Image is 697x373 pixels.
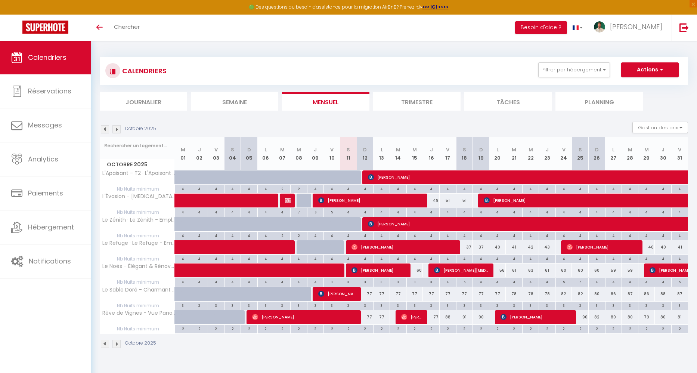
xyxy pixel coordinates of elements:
h3: CALENDRIERS [120,62,167,79]
div: 4 [340,185,356,192]
span: [PERSON_NAME] [501,310,572,324]
div: 4 [655,278,671,285]
div: 4 [340,208,356,215]
abbr: V [562,146,566,153]
div: 40 [638,240,655,254]
abbr: S [579,146,582,153]
abbr: M [628,146,632,153]
th: 26 [589,137,605,170]
div: 4 [390,255,406,262]
span: Nb Nuits minimum [100,232,174,240]
div: 5 [456,278,473,285]
div: 4 [274,255,290,262]
th: 22 [522,137,539,170]
abbr: M [181,146,185,153]
div: 4 [655,255,671,262]
span: Calendriers [28,53,66,62]
span: L'Évasion - [MEDICAL_DATA] · L'Évasion - Votre expérience au coeur de Dax - [MEDICAL_DATA] [101,194,176,199]
div: 4 [489,278,505,285]
div: 41 [671,240,688,254]
div: 4 [374,232,390,239]
div: 4 [605,278,622,285]
th: 23 [539,137,555,170]
div: 4 [291,278,307,285]
div: 4 [208,185,224,192]
img: logout [679,23,689,32]
span: Notifications [29,256,71,266]
abbr: V [678,146,681,153]
div: 4 [241,208,257,215]
div: 4 [638,278,654,285]
div: 59 [622,263,638,277]
span: Chercher [114,23,140,31]
abbr: L [496,146,499,153]
span: [PERSON_NAME] [285,193,291,207]
div: 4 [589,232,605,239]
div: 3 [407,278,423,285]
div: 4 [572,185,588,192]
div: 4 [175,278,191,285]
abbr: M [512,146,516,153]
span: Paiements [28,188,63,198]
div: 4 [622,185,638,192]
div: 4 [208,232,224,239]
th: 15 [406,137,423,170]
div: 4 [440,278,456,285]
div: 4 [506,255,522,262]
div: 3 [324,278,340,285]
div: 4 [291,255,307,262]
div: 4 [241,185,257,192]
div: 4 [224,185,241,192]
span: Le Zénith · Le Zénith - Emplacement central à Dax - T2 [101,217,176,223]
th: 21 [506,137,522,170]
th: 16 [423,137,439,170]
div: 3 [374,278,390,285]
div: 4 [357,255,373,262]
button: Actions [621,62,679,77]
div: 4 [655,232,671,239]
th: 12 [357,137,373,170]
div: 7 [291,208,307,215]
div: 4 [374,208,390,215]
th: 04 [224,137,241,170]
div: 4 [539,232,555,239]
div: 4 [506,208,522,215]
div: 4 [224,255,241,262]
span: Réservations [28,86,71,96]
div: 4 [307,232,323,239]
abbr: S [347,146,350,153]
div: 4 [539,208,555,215]
div: 4 [440,208,456,215]
span: Analytics [28,154,58,164]
abbr: J [430,146,433,153]
div: 4 [672,255,688,262]
div: 4 [456,232,473,239]
div: 4 [258,208,274,215]
div: 4 [572,208,588,215]
th: 20 [489,137,506,170]
th: 05 [241,137,257,170]
div: 4 [539,185,555,192]
div: 77 [423,287,439,301]
div: 4 [175,255,191,262]
div: 4 [506,278,522,285]
span: [PERSON_NAME] [318,193,422,207]
div: 4 [506,185,522,192]
div: 5 [572,278,588,285]
div: 51 [440,194,456,207]
th: 30 [655,137,671,170]
div: 4 [440,255,456,262]
div: 4 [672,208,688,215]
span: Messages [28,120,62,130]
div: 61 [506,263,522,277]
th: 25 [572,137,588,170]
div: 4 [605,232,622,239]
div: 4 [208,278,224,285]
div: 4 [489,232,505,239]
button: Besoin d'aide ? [515,21,567,34]
abbr: M [412,146,417,153]
div: 4 [672,232,688,239]
th: 03 [208,137,224,170]
abbr: D [363,146,367,153]
div: 3 [340,278,356,285]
